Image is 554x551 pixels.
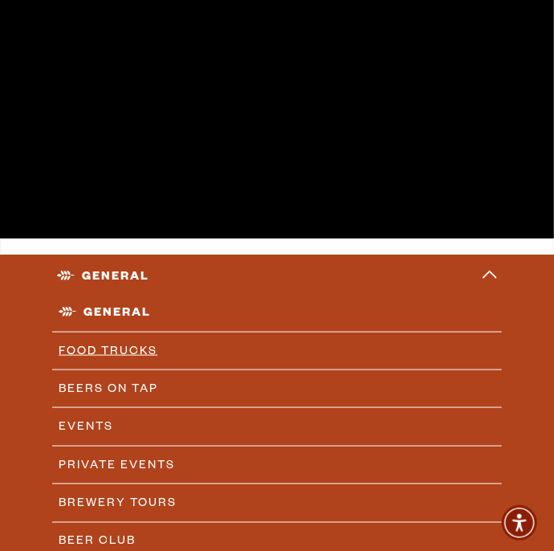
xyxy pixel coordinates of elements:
a: Brewery Tours [52,484,501,521]
a: General [52,294,501,331]
a: Beers on Tap [52,370,501,407]
a: Private Events [52,447,501,484]
button: General [52,259,501,294]
div: Accessibility Menu [502,505,537,541]
a: Events [52,408,501,445]
span: General [57,268,149,284]
a: Food Trucks [52,333,501,369]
